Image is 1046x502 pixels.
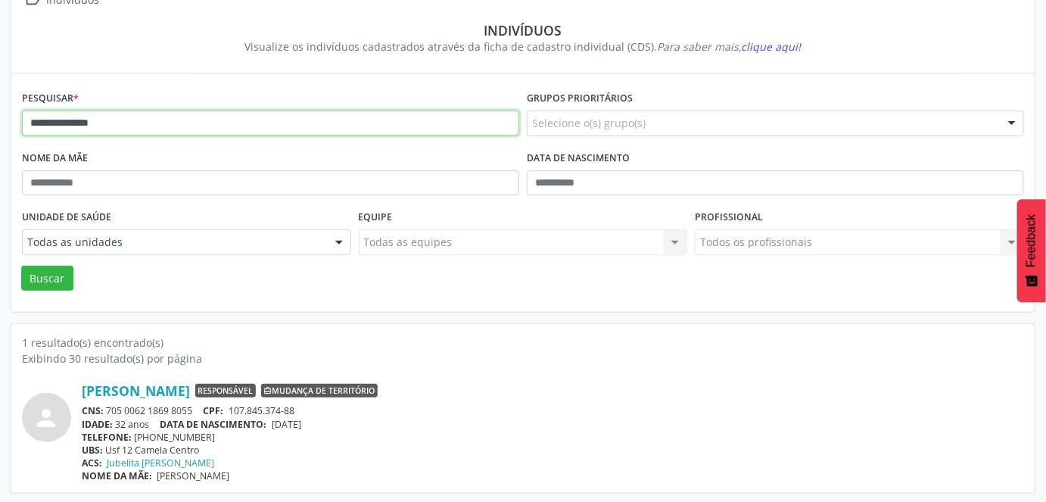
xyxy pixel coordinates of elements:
div: [PHONE_NUMBER] [82,431,1024,444]
label: Unidade de saúde [22,206,111,229]
label: Pesquisar [22,87,79,111]
i: Para saber mais, [658,39,802,54]
div: 1 resultado(s) encontrado(s) [22,335,1024,351]
span: Feedback [1025,214,1038,267]
div: Exibindo 30 resultado(s) por página [22,351,1024,366]
a: [PERSON_NAME] [82,382,190,399]
label: Grupos prioritários [527,87,633,111]
button: Buscar [21,266,73,292]
div: Usf 12 Camela Centro [82,444,1024,457]
span: Mudança de território [261,384,378,398]
span: 107.845.374-88 [229,404,294,417]
button: Feedback - Mostrar pesquisa [1017,199,1046,302]
span: [PERSON_NAME] [157,469,230,482]
span: UBS: [82,444,103,457]
div: Visualize os indivíduos cadastrados através da ficha de cadastro individual (CDS). [33,39,1013,55]
span: Selecione o(s) grupo(s) [532,115,646,131]
span: clique aqui! [742,39,802,54]
span: Todas as unidades [27,235,320,250]
span: DATA DE NASCIMENTO: [160,418,267,431]
span: CNS: [82,404,104,417]
span: TELEFONE: [82,431,132,444]
i: person [33,404,61,432]
label: Profissional [695,206,763,229]
span: IDADE: [82,418,113,431]
div: 32 anos [82,418,1024,431]
span: CPF: [204,404,224,417]
label: Data de nascimento [527,147,630,170]
span: Responsável [195,384,256,398]
div: 705 0062 1869 8055 [82,404,1024,417]
span: [DATE] [272,418,301,431]
label: Nome da mãe [22,147,88,170]
span: ACS: [82,457,102,469]
span: NOME DA MÃE: [82,469,152,482]
div: Indivíduos [33,22,1013,39]
a: Jubelita [PERSON_NAME] [107,457,215,469]
label: Equipe [359,206,393,229]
